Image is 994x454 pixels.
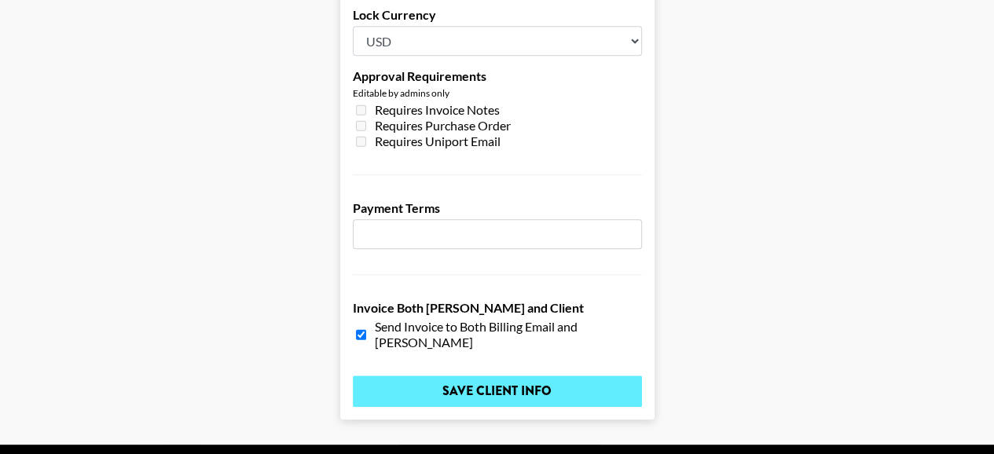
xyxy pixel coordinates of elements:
span: Requires Purchase Order [375,118,511,134]
label: Lock Currency [353,7,642,23]
label: Approval Requirements [353,68,642,84]
input: Save Client Info [353,375,642,407]
label: Invoice Both [PERSON_NAME] and Client [353,300,642,316]
span: Send Invoice to Both Billing Email and [PERSON_NAME] [375,319,642,350]
label: Payment Terms [353,200,642,216]
span: Requires Uniport Email [375,134,501,149]
div: Editable by admins only [353,87,642,99]
span: Requires Invoice Notes [375,102,500,118]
